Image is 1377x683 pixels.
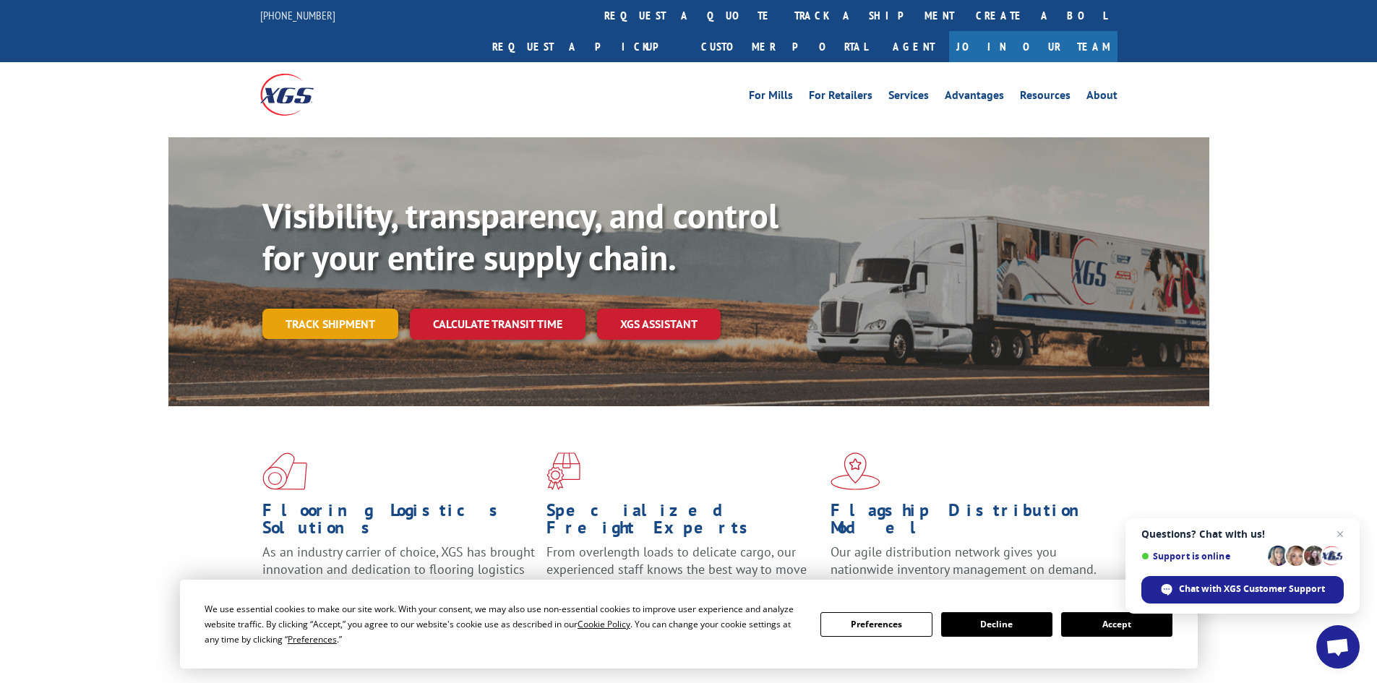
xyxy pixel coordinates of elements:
div: We use essential cookies to make our site work. With your consent, we may also use non-essential ... [205,601,803,647]
span: Questions? Chat with us! [1141,528,1344,540]
p: From overlength loads to delicate cargo, our experienced staff knows the best way to move your fr... [546,544,820,608]
a: [PHONE_NUMBER] [260,8,335,22]
a: For Mills [749,90,793,106]
button: Preferences [820,612,932,637]
a: Services [888,90,929,106]
img: xgs-icon-flagship-distribution-model-red [831,452,880,490]
span: Preferences [288,633,337,645]
a: About [1086,90,1118,106]
img: xgs-icon-focused-on-flooring-red [546,452,580,490]
a: Resources [1020,90,1071,106]
img: xgs-icon-total-supply-chain-intelligence-red [262,452,307,490]
a: Customer Portal [690,31,878,62]
a: Request a pickup [481,31,690,62]
a: Calculate transit time [410,309,585,340]
b: Visibility, transparency, and control for your entire supply chain. [262,193,778,280]
span: Support is online [1141,551,1263,562]
div: Chat with XGS Customer Support [1141,576,1344,603]
span: Chat with XGS Customer Support [1179,583,1325,596]
div: Cookie Consent Prompt [180,580,1198,669]
a: Join Our Team [949,31,1118,62]
span: Cookie Policy [578,618,630,630]
a: XGS ASSISTANT [597,309,721,340]
span: Our agile distribution network gives you nationwide inventory management on demand. [831,544,1097,577]
a: Agent [878,31,949,62]
a: For Retailers [809,90,872,106]
span: Close chat [1331,525,1349,543]
h1: Specialized Freight Experts [546,502,820,544]
button: Decline [941,612,1052,637]
span: As an industry carrier of choice, XGS has brought innovation and dedication to flooring logistics... [262,544,535,595]
button: Accept [1061,612,1172,637]
h1: Flagship Distribution Model [831,502,1104,544]
a: Advantages [945,90,1004,106]
div: Open chat [1316,625,1360,669]
h1: Flooring Logistics Solutions [262,502,536,544]
a: Track shipment [262,309,398,339]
